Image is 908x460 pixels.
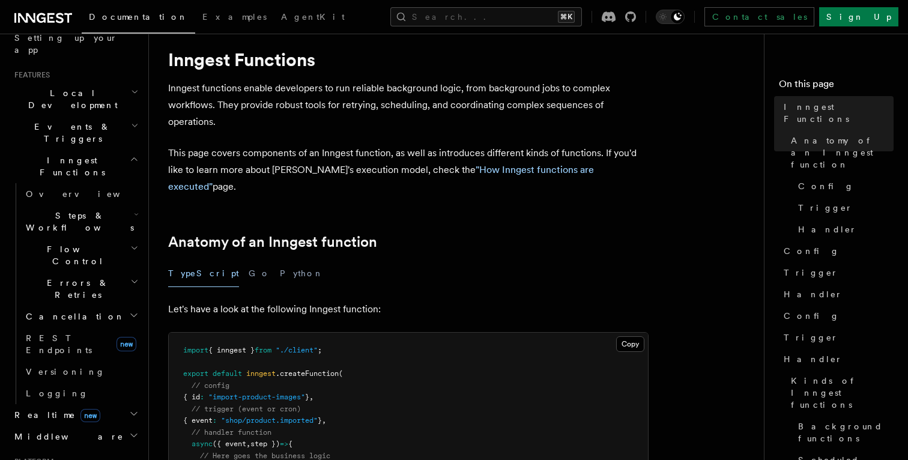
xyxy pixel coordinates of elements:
span: "shop/product.imported" [221,416,318,425]
span: , [246,440,250,448]
a: Handler [779,283,894,305]
span: Config [784,245,840,257]
a: Anatomy of an Inngest function [786,130,894,175]
span: Flow Control [21,243,130,267]
a: Inngest Functions [779,96,894,130]
span: from [255,346,271,354]
button: Steps & Workflows [21,205,141,238]
a: Versioning [21,361,141,383]
span: new [80,409,100,422]
button: Go [249,260,270,287]
span: // Here goes the business logic [200,452,330,460]
a: Sign Up [819,7,898,26]
span: Inngest Functions [10,154,130,178]
span: Handler [798,223,857,235]
button: Toggle dark mode [656,10,685,24]
span: Kinds of Inngest functions [791,375,894,411]
span: : [200,393,204,401]
span: Overview [26,189,150,199]
span: { [288,440,292,448]
span: Trigger [798,202,853,214]
span: Logging [26,389,88,398]
p: This page covers components of an Inngest function, as well as introduces different kinds of func... [168,145,649,195]
span: step }) [250,440,280,448]
span: ( [339,369,343,378]
button: Errors & Retries [21,272,141,306]
a: Trigger [779,262,894,283]
button: Middleware [10,426,141,447]
span: Features [10,70,50,80]
span: AgentKit [281,12,345,22]
button: Local Development [10,82,141,116]
span: // config [192,381,229,390]
span: Local Development [10,87,131,111]
a: Overview [21,183,141,205]
span: { inngest } [208,346,255,354]
span: export [183,369,208,378]
span: .createFunction [276,369,339,378]
span: => [280,440,288,448]
button: TypeScript [168,260,239,287]
span: Events & Triggers [10,121,131,145]
span: Handler [784,288,843,300]
span: Cancellation [21,310,125,322]
a: Contact sales [704,7,814,26]
span: ({ event [213,440,246,448]
button: Inngest Functions [10,150,141,183]
button: Events & Triggers [10,116,141,150]
span: Trigger [784,331,838,343]
span: Errors & Retries [21,277,130,301]
span: "./client" [276,346,318,354]
span: , [309,393,313,401]
span: new [117,337,136,351]
span: Trigger [784,267,838,279]
span: "import-product-images" [208,393,305,401]
span: default [213,369,242,378]
button: Cancellation [21,306,141,327]
a: Logging [21,383,141,404]
span: Documentation [89,12,188,22]
a: Config [793,175,894,197]
button: Search...⌘K [390,7,582,26]
p: Inngest functions enable developers to run reliable background logic, from background jobs to com... [168,80,649,130]
span: } [305,393,309,401]
a: Trigger [793,197,894,219]
span: Config [798,180,854,192]
span: Middleware [10,431,124,443]
a: Handler [793,219,894,240]
kbd: ⌘K [558,11,575,23]
span: Inngest Functions [784,101,894,125]
a: Background functions [793,416,894,449]
span: Versioning [26,367,105,377]
span: // handler function [192,428,271,437]
span: } [318,416,322,425]
span: Examples [202,12,267,22]
span: Realtime [10,409,100,421]
span: ; [318,346,322,354]
span: Background functions [798,420,894,444]
button: Python [280,260,324,287]
a: REST Endpointsnew [21,327,141,361]
a: Trigger [779,327,894,348]
a: Anatomy of an Inngest function [168,234,377,250]
span: Handler [784,353,843,365]
span: REST Endpoints [26,333,92,355]
span: // trigger (event or cron) [192,405,301,413]
button: Flow Control [21,238,141,272]
a: Examples [195,4,274,32]
button: Realtimenew [10,404,141,426]
span: { event [183,416,213,425]
a: Kinds of Inngest functions [786,370,894,416]
p: Let's have a look at the following Inngest function: [168,301,649,318]
a: Setting up your app [10,27,141,61]
h1: Inngest Functions [168,49,649,70]
span: , [322,416,326,425]
a: Documentation [82,4,195,34]
span: async [192,440,213,448]
h4: On this page [779,77,894,96]
a: AgentKit [274,4,352,32]
span: { id [183,393,200,401]
span: Steps & Workflows [21,210,134,234]
span: import [183,346,208,354]
a: Handler [779,348,894,370]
